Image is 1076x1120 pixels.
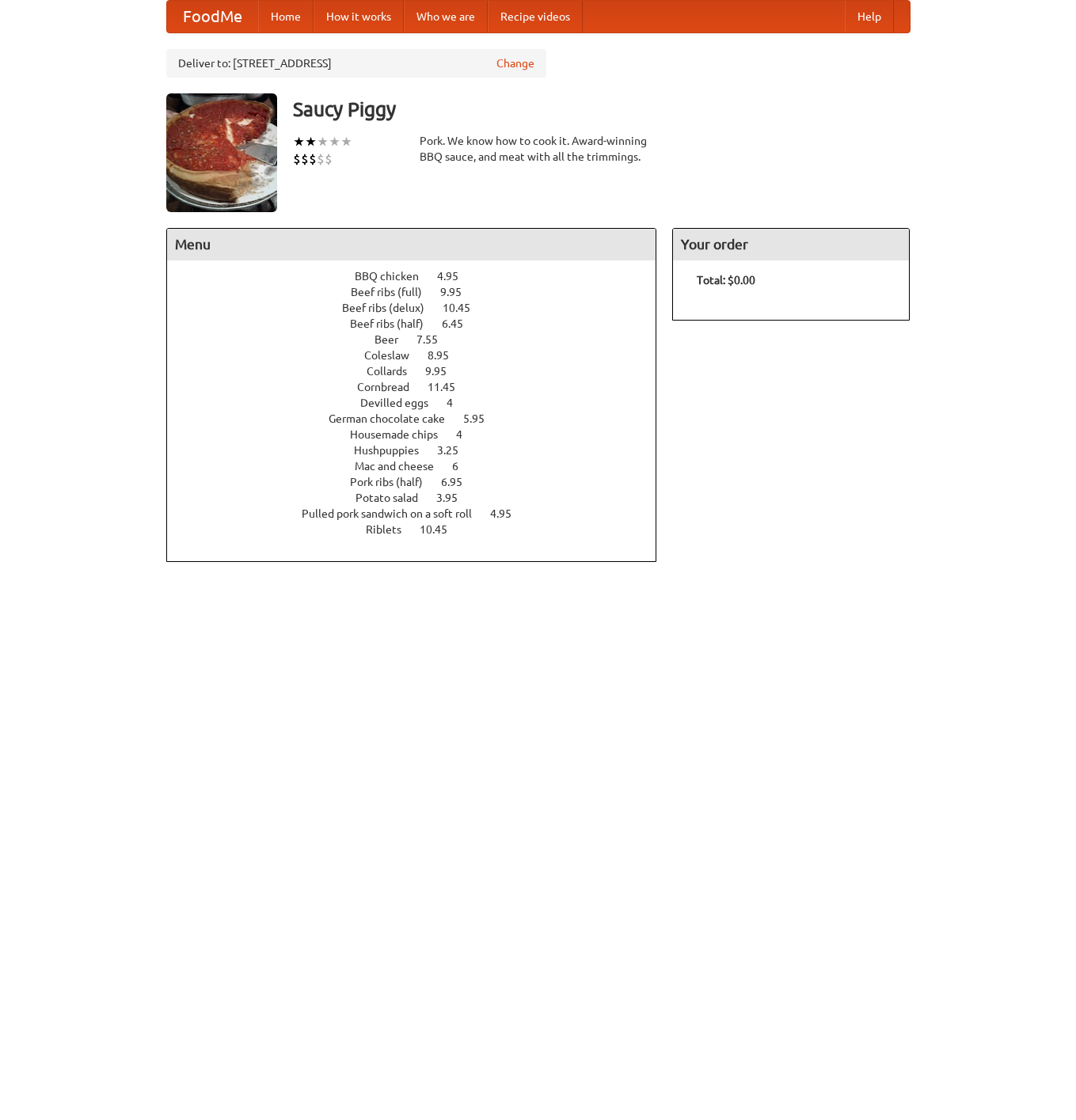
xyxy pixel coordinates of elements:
[442,317,479,330] span: 6.45
[357,381,425,393] span: Cornbread
[360,397,482,409] a: Devilled eggs 4
[301,150,309,168] li: $
[342,302,440,314] span: Beef ribs (delux)
[496,55,534,71] a: Change
[463,412,500,425] span: 5.95
[166,93,277,212] img: angular.jpg
[355,460,450,473] span: Mac and cheese
[293,150,301,168] li: $
[329,133,340,150] li: ★
[441,476,478,488] span: 6.95
[375,333,467,346] a: Beer 7.55
[673,229,909,260] h4: Your order
[443,302,486,314] span: 10.45
[357,381,485,393] a: Cornbread 11.45
[309,150,317,168] li: $
[354,444,435,457] span: Hushpuppies
[428,381,471,393] span: 11.45
[293,133,305,150] li: ★
[325,150,333,168] li: $
[364,349,478,362] a: Coleslaw 8.95
[452,460,474,473] span: 6
[355,270,435,283] span: BBQ chicken
[366,523,417,536] span: Riblets
[350,476,492,488] a: Pork ribs (half) 6.95
[440,286,477,298] span: 9.95
[166,49,546,78] div: Deliver to: [STREET_ADDRESS]
[355,270,488,283] a: BBQ chicken 4.95
[367,365,423,378] span: Collards
[354,444,488,457] a: Hushpuppies 3.25
[355,460,488,473] a: Mac and cheese 6
[428,349,465,362] span: 8.95
[364,349,425,362] span: Coleslaw
[351,286,438,298] span: Beef ribs (full)
[488,1,583,32] a: Recipe videos
[317,150,325,168] li: $
[697,274,755,287] b: Total: $0.00
[366,523,477,536] a: Riblets 10.45
[342,302,500,314] a: Beef ribs (delux) 10.45
[425,365,462,378] span: 9.95
[437,270,474,283] span: 4.95
[350,476,439,488] span: Pork ribs (half)
[302,507,488,520] span: Pulled pork sandwich on a soft roll
[258,1,314,32] a: Home
[302,507,541,520] a: Pulled pork sandwich on a soft roll 4.95
[350,428,492,441] a: Housemade chips 4
[167,229,656,260] h4: Menu
[293,93,911,125] h3: Saucy Piggy
[167,1,258,32] a: FoodMe
[367,365,476,378] a: Collards 9.95
[329,412,514,425] a: German chocolate cake 5.95
[456,428,478,441] span: 4
[329,412,461,425] span: German chocolate cake
[404,1,488,32] a: Who we are
[447,397,469,409] span: 4
[437,444,474,457] span: 3.25
[360,397,444,409] span: Devilled eggs
[490,507,527,520] span: 4.95
[416,333,454,346] span: 7.55
[355,492,487,504] a: Potato salad 3.95
[355,492,434,504] span: Potato salad
[350,317,439,330] span: Beef ribs (half)
[375,333,414,346] span: Beer
[305,133,317,150] li: ★
[340,133,352,150] li: ★
[350,317,492,330] a: Beef ribs (half) 6.45
[420,523,463,536] span: 10.45
[436,492,473,504] span: 3.95
[314,1,404,32] a: How it works
[420,133,657,165] div: Pork. We know how to cook it. Award-winning BBQ sauce, and meat with all the trimmings.
[317,133,329,150] li: ★
[845,1,894,32] a: Help
[351,286,491,298] a: Beef ribs (full) 9.95
[350,428,454,441] span: Housemade chips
